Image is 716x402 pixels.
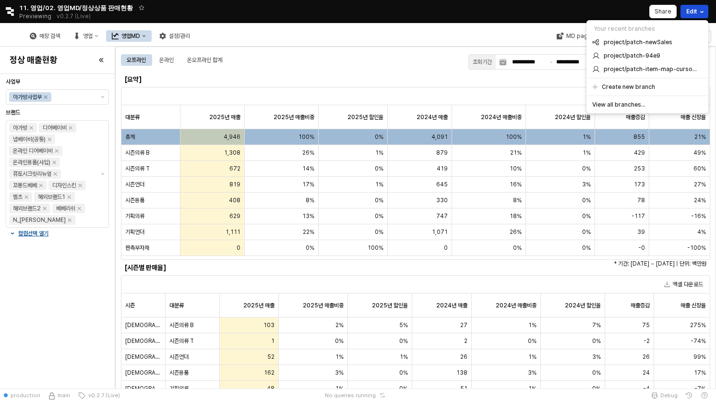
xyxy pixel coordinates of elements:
[169,337,194,345] span: 시즌의류 T
[39,33,60,39] div: 매장 검색
[633,133,645,141] span: 855
[52,181,76,190] div: 디자인스킨
[582,181,591,188] span: 3%
[125,321,161,329] span: [DEMOGRAPHIC_DATA]
[306,244,314,252] span: 0%
[550,30,650,42] div: MD page 이동
[582,196,591,204] span: 0%
[437,165,448,172] span: 419
[604,38,672,46] h5: project/patch-newSales
[592,321,601,329] span: 7%
[13,204,41,213] div: 해외브랜드2
[44,389,74,402] button: Source Control
[550,30,650,42] button: MD page [PERSON_NAME]
[436,212,448,220] span: 747
[604,65,699,73] h5: project/patch-item-map-cursor-test
[48,137,51,141] div: Remove 냅베이비(공통)
[335,369,344,377] span: 3%
[626,113,645,121] span: 매출증감
[456,369,467,377] span: 138
[510,149,522,157] span: 21%
[694,133,706,141] span: 21%
[19,12,51,21] span: Previewing
[125,353,161,361] span: [DEMOGRAPHIC_DATA]
[229,212,240,220] span: 629
[125,244,149,252] span: 판촉부자재
[399,337,408,345] span: 0%
[694,196,706,204] span: 24%
[302,149,314,157] span: 26%
[694,181,706,188] span: 27%
[436,196,448,204] span: 330
[400,353,408,361] span: 1%
[159,54,174,66] div: 온라인
[13,169,51,179] div: 퓨토시크릿리뉴얼
[125,113,140,121] span: 대분류
[169,385,189,392] span: 기획의류
[58,391,70,399] span: main
[604,52,660,60] h5: project/patch-94e9
[224,149,240,157] span: 1,308
[125,133,135,141] span: 총계
[691,337,706,345] span: -74%
[694,385,706,392] span: -7%
[169,369,189,377] span: 시즌용품
[44,95,48,99] div: Remove 아가방사업부
[125,369,161,377] span: [DEMOGRAPHIC_DATA]
[335,353,344,361] span: 1%
[38,192,65,202] div: 해외브랜드1
[68,218,72,222] div: Remove N_이야이야오
[680,5,708,18] button: Edit
[464,337,467,345] span: 2
[303,228,314,236] span: 22%
[263,321,274,329] span: 103
[10,55,58,65] h4: 정상 매출현황
[436,181,448,188] span: 645
[125,181,144,188] span: 시즌언더
[460,385,467,392] span: 51
[298,133,314,141] span: 100%
[566,33,638,39] div: MD page [PERSON_NAME]
[267,385,274,392] span: 48
[13,192,23,202] div: 엘츠
[399,369,408,377] span: 0%
[637,228,645,236] span: 39
[634,181,645,188] span: 173
[209,113,240,121] span: 2025년 매출
[106,30,152,42] button: 영업MD
[229,181,240,188] span: 819
[274,113,314,121] span: 2025년 매출비중
[431,133,448,141] span: 4,091
[643,353,650,361] span: 26
[264,369,274,377] span: 162
[169,321,193,329] span: 시즌의류 B
[399,321,408,329] span: 5%
[370,259,706,268] p: * 기간: [DATE] ~ [DATE] | 단위: 백만원
[582,228,591,236] span: 0%
[582,212,591,220] span: 0%
[660,391,678,399] span: Debug
[18,230,48,237] p: 컬럼선택 열기
[229,165,240,172] span: 672
[55,149,59,153] div: Remove 온라인 디어베이비
[681,389,697,402] button: History
[417,113,448,121] span: 2024년 매출
[83,33,93,39] div: 영업
[24,195,28,199] div: Remove 엘츠
[10,230,105,237] button: 컬럼선택 열기
[375,165,383,172] span: 0%
[347,113,383,121] span: 2025년 할인율
[78,183,82,187] div: Remove 디자인스킨
[592,385,601,392] span: 0%
[271,337,274,345] span: 1
[375,181,383,188] span: 1%
[642,321,650,329] span: 75
[57,12,91,20] p: v0.2.7 (Live)
[335,385,344,392] span: 1%
[592,101,645,109] h5: View all branches...
[528,385,537,392] span: 1%
[97,90,108,104] button: 제안 사항 표시
[125,228,144,236] span: 기획언더
[43,123,67,133] div: 디어베이비
[325,391,376,399] span: No queries running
